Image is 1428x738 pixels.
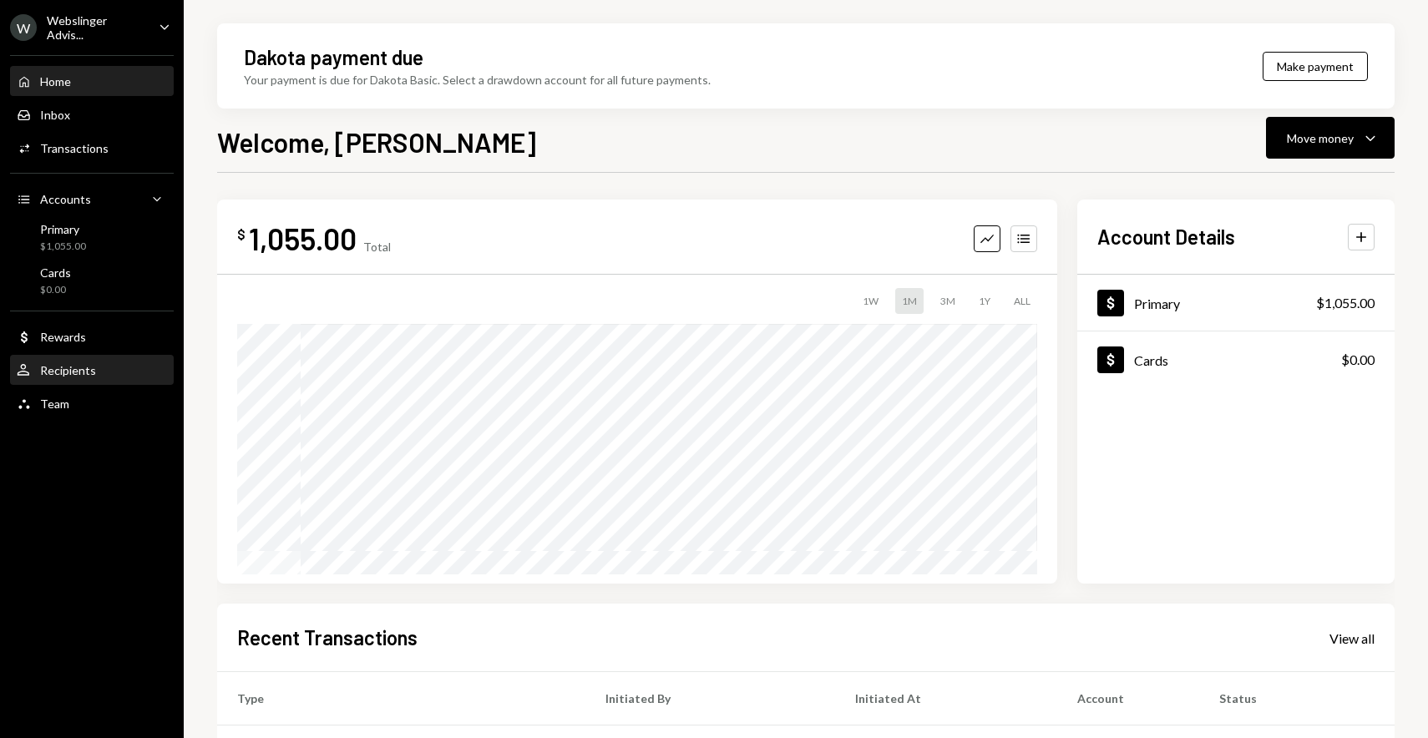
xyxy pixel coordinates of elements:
div: Move money [1287,129,1354,147]
div: Cards [1134,352,1168,368]
div: Transactions [40,141,109,155]
h2: Recent Transactions [237,624,418,651]
th: Account [1057,672,1199,725]
a: Recipients [10,355,174,385]
div: Cards [40,265,71,280]
div: $1,055.00 [40,240,86,254]
th: Type [217,672,585,725]
button: Move money [1266,117,1395,159]
div: Primary [40,222,86,236]
div: Total [363,240,391,254]
div: Recipients [40,363,96,377]
th: Initiated By [585,672,835,725]
div: Webslinger Advis... [47,13,145,42]
a: Inbox [10,99,174,129]
div: $ [237,226,246,243]
a: Cards$0.00 [1077,331,1395,387]
div: $0.00 [1341,350,1375,370]
a: View all [1329,629,1375,647]
div: $0.00 [40,283,71,297]
th: Status [1199,672,1395,725]
div: 3M [934,288,962,314]
div: Rewards [40,330,86,344]
a: Rewards [10,321,174,351]
div: Inbox [40,108,70,122]
a: Home [10,66,174,96]
div: View all [1329,630,1375,647]
h2: Account Details [1097,223,1235,250]
button: Make payment [1263,52,1368,81]
th: Initiated At [835,672,1057,725]
a: Primary$1,055.00 [10,217,174,257]
div: Team [40,397,69,411]
a: Cards$0.00 [10,260,174,301]
div: Dakota payment due [244,43,423,71]
h1: Welcome, [PERSON_NAME] [217,125,536,159]
a: Accounts [10,184,174,214]
div: Accounts [40,192,91,206]
a: Team [10,388,174,418]
a: Transactions [10,133,174,163]
div: Primary [1134,296,1180,311]
div: Your payment is due for Dakota Basic. Select a drawdown account for all future payments. [244,71,711,88]
div: 1M [895,288,924,314]
a: Primary$1,055.00 [1077,275,1395,331]
div: 1W [856,288,885,314]
div: W [10,14,37,41]
div: Home [40,74,71,88]
div: $1,055.00 [1316,293,1375,313]
div: 1,055.00 [249,220,357,257]
div: 1Y [972,288,997,314]
div: ALL [1007,288,1037,314]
